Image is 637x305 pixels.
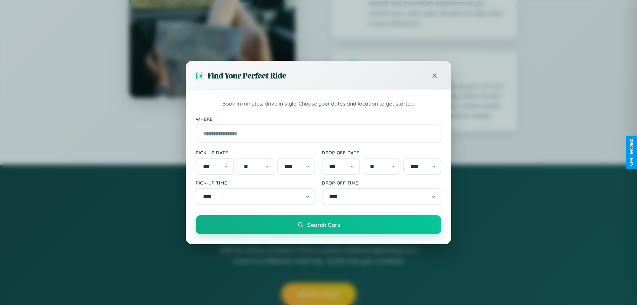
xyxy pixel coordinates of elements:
label: Pick-up Time [196,180,315,186]
label: Where [196,116,441,122]
span: Search Cars [307,221,340,228]
h3: Find Your Perfect Ride [208,70,286,81]
button: Search Cars [196,215,441,234]
label: Drop-off Time [322,180,441,186]
label: Drop-off Date [322,150,441,155]
p: Book in minutes, drive in style. Choose your dates and location to get started. [196,100,441,108]
label: Pick-up Date [196,150,315,155]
